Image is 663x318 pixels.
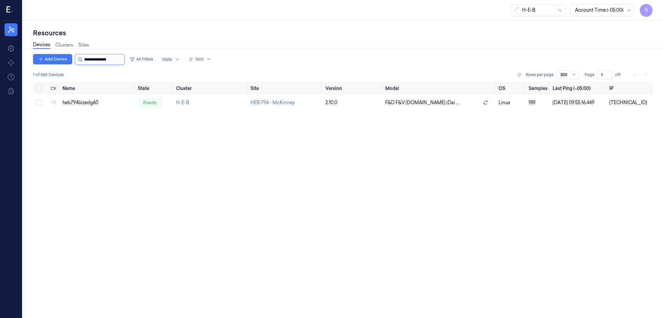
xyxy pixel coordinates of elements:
[248,82,323,95] th: Site
[60,82,135,95] th: Name
[33,41,50,49] a: Devices
[62,99,133,106] div: heb794bizedg60
[585,72,594,78] span: Page
[135,82,174,95] th: State
[36,99,42,106] button: Select row
[550,82,607,95] th: Last Ping (-05:00)
[609,99,650,106] div: [TECHNICAL_ID]
[529,99,547,106] div: 981
[526,82,550,95] th: Samples
[127,54,156,64] button: All Filters
[615,72,625,78] span: of 1
[631,70,650,79] nav: pagination
[36,85,42,92] button: Select all
[496,82,526,95] th: OS
[607,82,653,95] th: IP
[138,97,162,108] div: ready
[383,82,496,95] th: Model
[55,42,73,49] a: Clusters
[78,42,89,49] a: Sites
[553,99,604,106] div: [DATE] 09:55:16.449
[174,82,248,95] th: Cluster
[385,99,459,106] span: F&D F&V [DOMAIN_NAME] (Dai ...
[33,72,64,78] span: 1 of 360 Devices
[323,82,383,95] th: Version
[251,100,295,105] a: HEB 794 - McKinney
[33,54,72,64] button: Add Device
[325,99,380,106] div: 2.10.0
[526,72,554,78] p: Rows per page
[176,100,189,105] a: H-E-B
[33,28,653,38] div: Resources
[499,99,523,106] p: linux
[640,4,653,17] button: S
